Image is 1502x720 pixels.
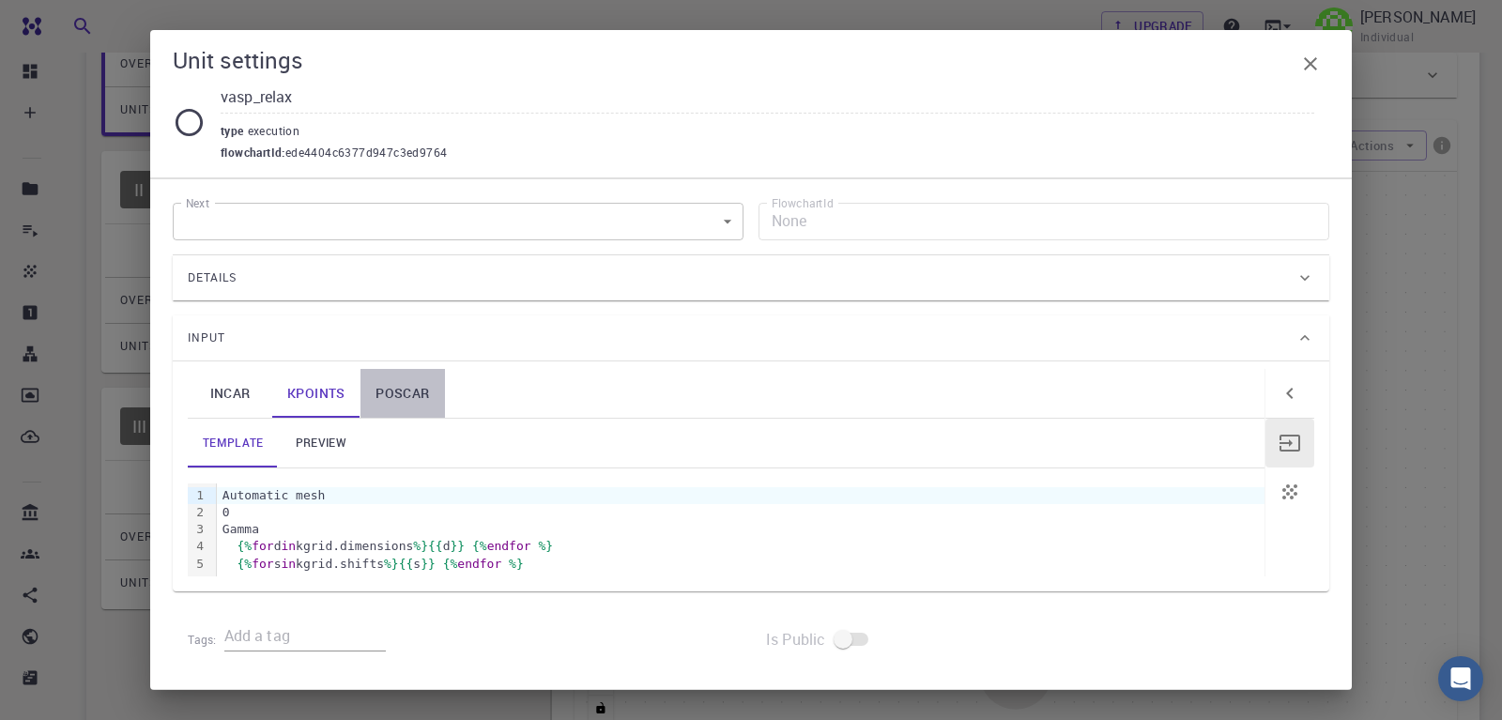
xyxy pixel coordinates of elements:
div: 3 [188,521,207,538]
span: {% [237,539,252,553]
label: FlowchartId [772,195,834,211]
div: s kgrid.shifts s [217,556,1264,573]
span: Is Public [766,628,825,651]
span: ede4404c6377d947c3ed9764 [285,144,448,162]
div: Automatic mesh [217,487,1264,504]
span: {% [443,557,458,571]
span: execution [248,123,308,138]
span: endfor [457,557,501,571]
span: for [252,539,273,553]
span: Details [188,263,237,293]
span: %} [538,539,553,553]
span: endfor [487,539,531,553]
span: }} [450,539,465,553]
span: type [221,123,248,138]
div: d kgrid.dimensions d [217,538,1264,555]
label: Next [186,195,209,211]
div: 0 [217,504,1264,521]
a: preview [279,419,363,467]
a: template [188,419,279,467]
div: 2 [188,504,207,521]
div: 5 [188,556,207,573]
div: Gamma [217,521,1264,538]
span: for [252,557,273,571]
span: Assistance [30,13,115,30]
input: Add a tag [224,621,386,651]
div: 1 [188,487,207,504]
div: Open Intercom Messenger [1438,656,1483,701]
span: in [281,539,296,553]
div: Details [173,255,1329,300]
span: {% [472,539,487,553]
span: }} [421,557,436,571]
span: Input [188,323,225,353]
a: Double-click to edit [272,369,360,418]
a: Double-click to edit [188,369,272,418]
span: {% [237,557,252,571]
span: %}{{ [413,539,442,553]
h5: Unit settings [173,45,303,75]
div: 4 [188,538,207,555]
a: Double-click to edit [360,369,445,418]
span: %} [509,557,524,571]
div: Input [173,315,1329,360]
span: in [281,557,296,571]
span: %}{{ [384,557,413,571]
span: flowchartId : [221,144,285,162]
h6: Tags: [188,622,224,650]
